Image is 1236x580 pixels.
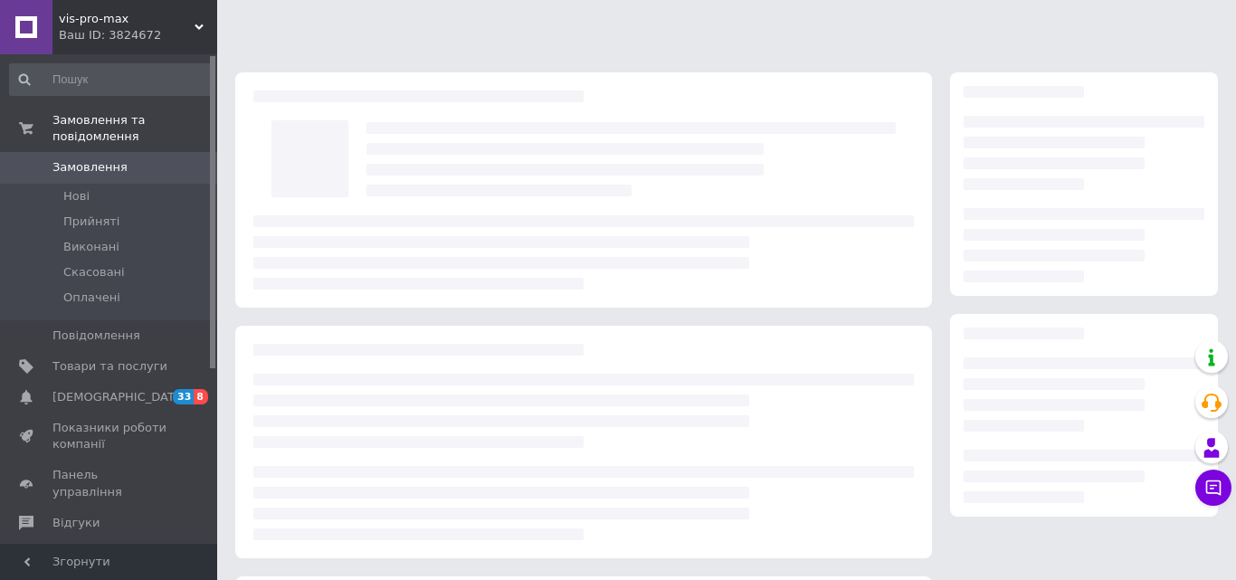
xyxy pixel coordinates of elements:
span: Повідомлення [52,328,140,344]
span: Панель управління [52,467,167,499]
span: [DEMOGRAPHIC_DATA] [52,389,186,405]
span: 8 [194,389,208,404]
span: Скасовані [63,264,125,280]
span: Прийняті [63,214,119,230]
span: vis-pro-max [59,11,195,27]
input: Пошук [9,63,214,96]
span: Замовлення [52,159,128,176]
span: Товари та послуги [52,358,167,375]
button: Чат з покупцем [1195,470,1231,506]
span: Відгуки [52,515,100,531]
div: Ваш ID: 3824672 [59,27,217,43]
span: Оплачені [63,290,120,306]
span: Нові [63,188,90,204]
span: Замовлення та повідомлення [52,112,217,145]
span: Показники роботи компанії [52,420,167,452]
span: 33 [173,389,194,404]
span: Виконані [63,239,119,255]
